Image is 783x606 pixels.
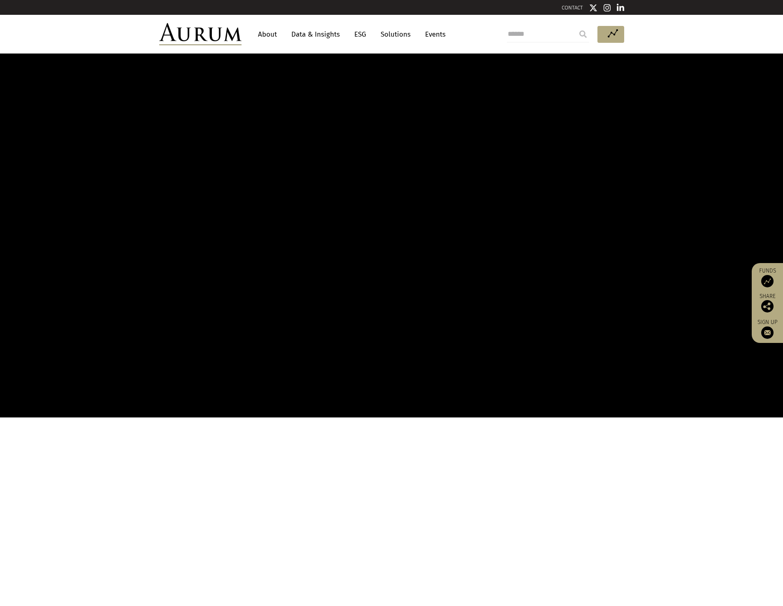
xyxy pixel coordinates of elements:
img: Twitter icon [589,4,597,12]
a: CONTACT [562,5,583,11]
img: Linkedin icon [617,4,624,12]
a: Solutions [376,27,415,42]
div: Share [756,294,779,312]
a: About [254,27,281,42]
a: Data & Insights [287,27,344,42]
img: Instagram icon [604,4,611,12]
a: Sign up [756,319,779,339]
a: Events [421,27,446,42]
img: Aurum [159,23,242,45]
img: Sign up to our newsletter [761,326,774,339]
img: Access Funds [761,275,774,287]
a: Funds [756,267,779,287]
a: ESG [350,27,370,42]
img: Share this post [761,300,774,312]
input: Submit [575,26,591,42]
